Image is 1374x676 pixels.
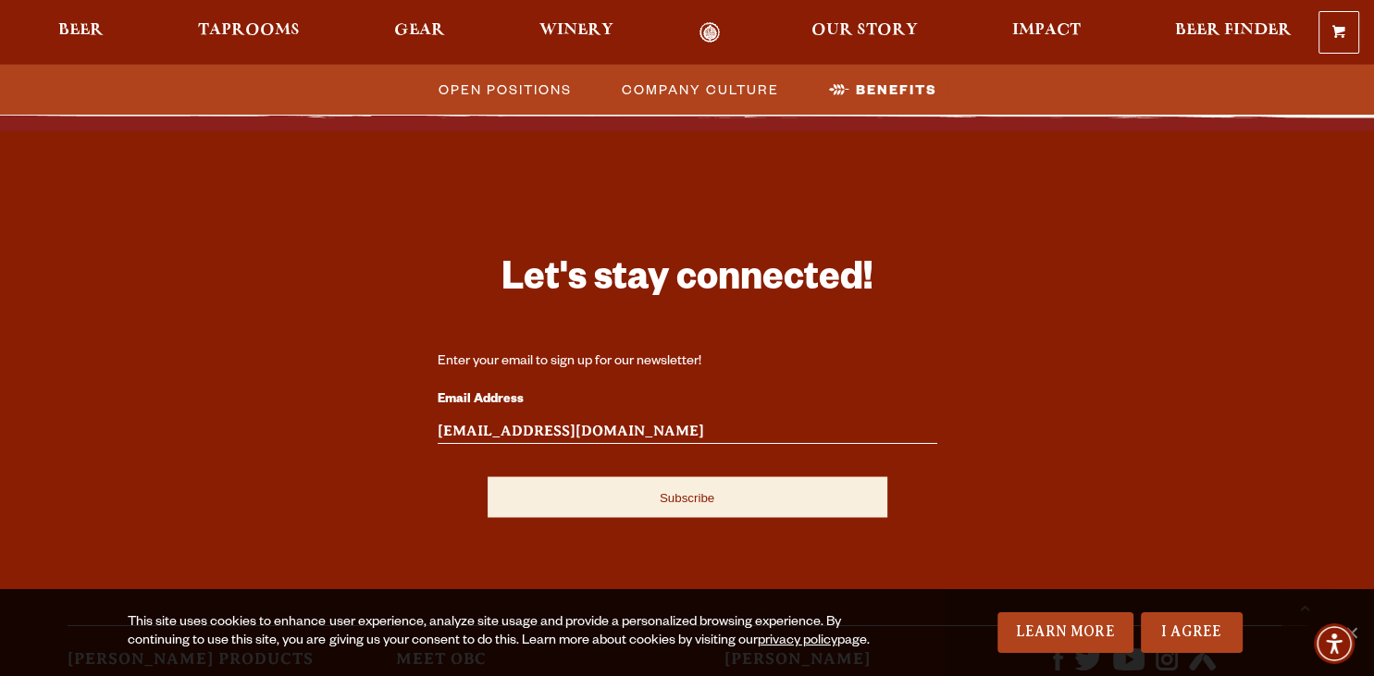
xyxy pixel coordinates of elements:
[438,388,937,412] label: Email Address
[675,22,744,43] a: Odell Home
[382,22,457,43] a: Gear
[438,255,937,310] h3: Let's stay connected!
[811,23,918,38] span: Our Story
[799,22,930,43] a: Our Story
[757,634,836,649] a: privacy policy
[856,76,937,103] span: Benefits
[997,612,1133,653] a: Learn More
[1012,23,1081,38] span: Impact
[427,76,581,103] a: Open Positions
[438,353,937,372] div: Enter your email to sign up for our newsletter!
[58,23,104,38] span: Beer
[611,76,788,103] a: Company Culture
[1175,23,1292,38] span: Beer Finder
[198,23,300,38] span: Taprooms
[1314,623,1355,664] div: Accessibility Menu
[1163,22,1304,43] a: Beer Finder
[818,76,947,103] a: Benefits
[488,477,887,518] input: Subscribe
[186,22,312,43] a: Taprooms
[622,76,779,103] span: Company Culture
[394,23,445,38] span: Gear
[128,614,897,651] div: This site uses cookies to enhance user experience, analyze site usage and provide a personalized ...
[527,22,625,43] a: Winery
[539,23,613,38] span: Winery
[46,22,116,43] a: Beer
[1141,612,1243,653] a: I Agree
[439,76,572,103] span: Open Positions
[1000,22,1093,43] a: Impact
[1281,584,1328,630] a: Scroll to top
